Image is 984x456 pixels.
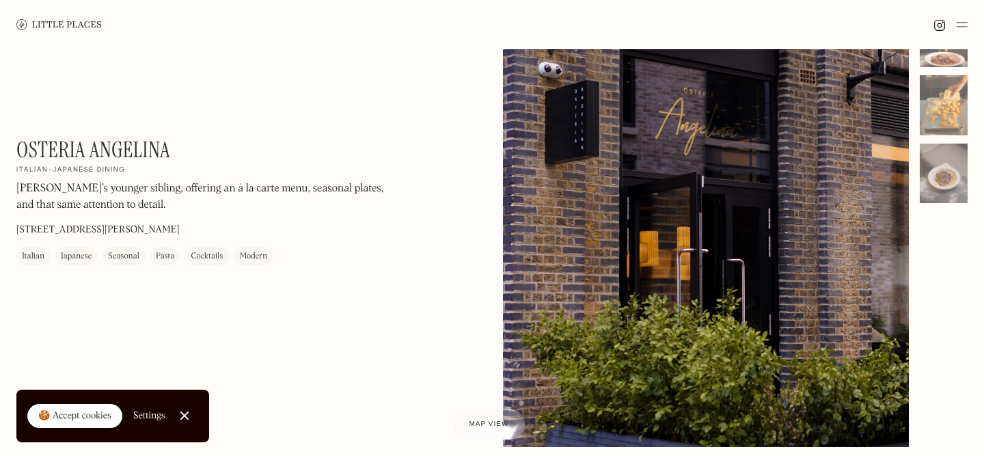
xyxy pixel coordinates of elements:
[108,250,139,264] div: Seasonal
[191,250,223,264] div: Cocktails
[16,137,170,163] h1: Osteria Angelina
[22,250,44,264] div: Italian
[61,250,92,264] div: Japanese
[38,410,111,423] div: 🍪 Accept cookies
[16,224,180,238] p: [STREET_ADDRESS][PERSON_NAME]
[239,250,267,264] div: Modern
[171,402,198,429] a: Close Cookie Popup
[453,410,525,440] a: Map view
[469,420,509,428] span: Map view
[133,411,165,420] div: Settings
[16,181,385,214] p: [PERSON_NAME]’s younger sibling, offering an à la carte menu, seasonal plates, and that same atte...
[133,401,165,431] a: Settings
[27,404,122,429] a: 🍪 Accept cookies
[156,250,175,264] div: Pasta
[16,166,125,176] h2: Italian-Japanese dining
